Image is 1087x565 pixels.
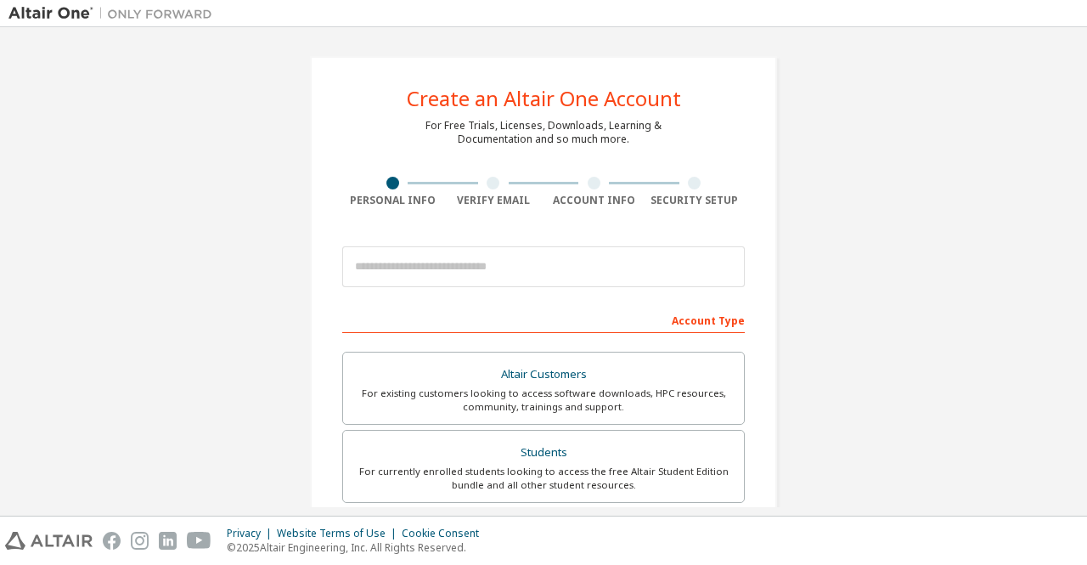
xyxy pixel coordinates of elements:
[543,194,645,207] div: Account Info
[227,540,489,555] p: © 2025 Altair Engineering, Inc. All Rights Reserved.
[353,465,734,492] div: For currently enrolled students looking to access the free Altair Student Edition bundle and all ...
[5,532,93,550] img: altair_logo.svg
[342,306,745,333] div: Account Type
[227,527,277,540] div: Privacy
[342,194,443,207] div: Personal Info
[353,441,734,465] div: Students
[353,363,734,387] div: Altair Customers
[187,532,211,550] img: youtube.svg
[277,527,402,540] div: Website Terms of Use
[645,194,746,207] div: Security Setup
[103,532,121,550] img: facebook.svg
[131,532,149,550] img: instagram.svg
[159,532,177,550] img: linkedin.svg
[353,387,734,414] div: For existing customers looking to access software downloads, HPC resources, community, trainings ...
[407,88,681,109] div: Create an Altair One Account
[8,5,221,22] img: Altair One
[443,194,544,207] div: Verify Email
[425,119,662,146] div: For Free Trials, Licenses, Downloads, Learning & Documentation and so much more.
[402,527,489,540] div: Cookie Consent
